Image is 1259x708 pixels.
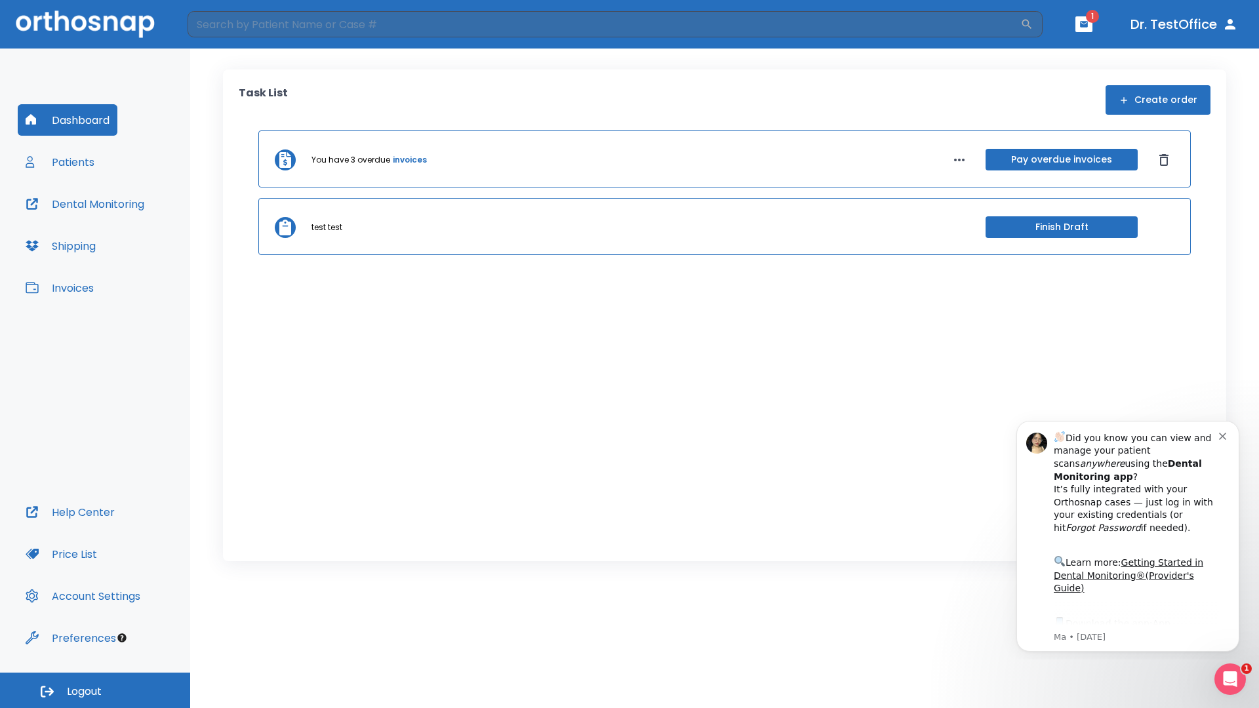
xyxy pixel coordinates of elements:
[18,146,102,178] button: Patients
[16,10,155,37] img: Orthosnap
[997,409,1259,659] iframe: Intercom notifications message
[986,216,1138,238] button: Finish Draft
[1214,663,1246,695] iframe: Intercom live chat
[18,496,123,528] button: Help Center
[57,206,222,273] div: Download the app: | ​ Let us know if you need help getting started!
[18,188,152,220] button: Dental Monitoring
[311,222,342,233] p: test test
[57,209,174,233] a: App Store
[1125,12,1243,36] button: Dr. TestOffice
[1106,85,1210,115] button: Create order
[57,222,222,234] p: Message from Ma, sent 7w ago
[18,622,124,654] button: Preferences
[18,580,148,612] button: Account Settings
[188,11,1020,37] input: Search by Patient Name or Case #
[1241,663,1252,674] span: 1
[393,154,427,166] a: invoices
[18,272,102,304] button: Invoices
[1086,10,1099,23] span: 1
[18,538,105,570] button: Price List
[1153,149,1174,170] button: Dismiss
[67,684,102,699] span: Logout
[311,154,390,166] p: You have 3 overdue
[986,149,1138,170] button: Pay overdue invoices
[222,20,233,31] button: Dismiss notification
[18,104,117,136] button: Dashboard
[18,230,104,262] button: Shipping
[239,85,288,115] p: Task List
[116,632,128,644] div: Tooltip anchor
